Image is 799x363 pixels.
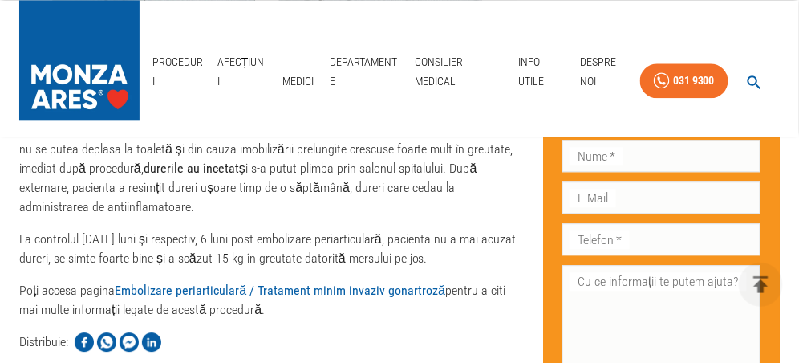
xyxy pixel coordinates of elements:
a: 031 9300 [640,63,728,98]
button: delete [739,263,783,307]
p: La controlul [DATE] luni și respectiv, 6 luni post embolizare periarticulară, pacienta nu a mai a... [19,230,517,268]
p: Distribuie: [19,332,68,352]
a: Info Utile [512,46,574,98]
p: În ceea ce o privește pe pacienta noastră, o pacientă cu care în timpul nopții nu se putea deplas... [19,120,517,217]
img: Share on Facebook Messenger [120,332,139,352]
img: Share on Facebook [75,332,94,352]
a: Proceduri [146,46,211,98]
a: Departamente [324,46,409,98]
strong: gonartroză de gr. IV [302,122,405,137]
div: 031 9300 [673,71,715,91]
p: Poți accesa pagina pentru a citi mai multe informații legate de acestă procedură. [19,281,517,320]
a: Medici [273,65,324,98]
a: Embolizare periarticulară / Tratament minim invaziv gonartroză [115,283,445,298]
a: Despre Noi [574,46,640,98]
a: Consilier Medical [408,46,511,98]
img: Share on WhatsApp [97,332,116,352]
a: Afecțiuni [211,46,273,98]
img: Share on LinkedIn [142,332,161,352]
strong: durerile au încetat [144,161,239,176]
